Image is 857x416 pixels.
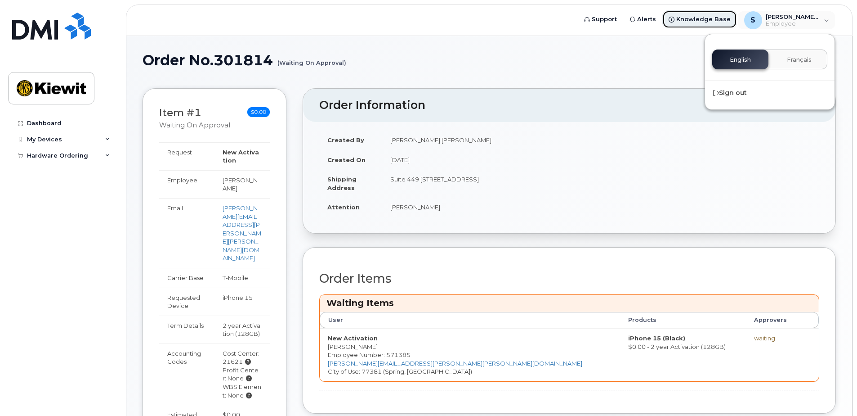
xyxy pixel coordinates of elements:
[327,156,366,163] strong: Created On
[382,130,819,150] td: [PERSON_NAME].[PERSON_NAME]
[223,366,262,383] div: Profit Center: None
[214,170,270,198] td: [PERSON_NAME]
[659,196,850,372] iframe: Messenger
[214,316,270,344] td: 2 year Activation (128GB)
[319,272,819,285] h2: Order Items
[223,383,262,399] div: WBS Element: None
[159,107,230,130] h3: Item #1
[382,169,819,197] td: Suite 449 [STREET_ADDRESS]
[159,121,230,129] small: Waiting On Approval
[328,360,582,367] a: [PERSON_NAME][EMAIL_ADDRESS][PERSON_NAME][PERSON_NAME][DOMAIN_NAME]
[159,142,214,170] td: Request
[320,328,620,381] td: [PERSON_NAME] City of Use: 77381 (Spring, [GEOGRAPHIC_DATA])
[620,328,746,381] td: $0.00 - 2 year Activation (128GB)
[223,349,262,366] div: Cost Center: 21621
[214,288,270,316] td: iPhone 15
[159,344,214,405] td: Accounting Codes
[327,176,357,191] strong: Shipping Address
[159,288,214,316] td: Requested Device
[326,297,812,309] h3: Waiting Items
[705,85,835,101] div: Sign out
[277,52,346,66] small: (Waiting On Approval)
[159,316,214,344] td: Term Details
[328,335,378,342] strong: New Activation
[223,204,261,262] a: [PERSON_NAME][EMAIL_ADDRESS][PERSON_NAME][PERSON_NAME][DOMAIN_NAME]
[319,99,785,112] h2: Order Information
[223,149,259,164] strong: New Activation
[320,312,620,328] th: User
[327,203,360,211] strong: Attention
[159,170,214,198] td: Employee
[247,107,270,117] span: $0.00
[159,268,214,288] td: Carrier Base
[382,197,819,217] td: [PERSON_NAME]
[787,56,812,63] span: Français
[818,377,850,409] iframe: Messenger Launcher
[628,335,685,342] strong: iPhone 15 (Black)
[327,136,364,144] strong: Created By
[328,351,411,358] span: Employee Number: 571385
[143,52,836,68] h1: Order No.301814
[382,150,819,170] td: [DATE]
[620,312,746,328] th: Products
[214,268,270,288] td: T-Mobile
[159,198,214,268] td: Email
